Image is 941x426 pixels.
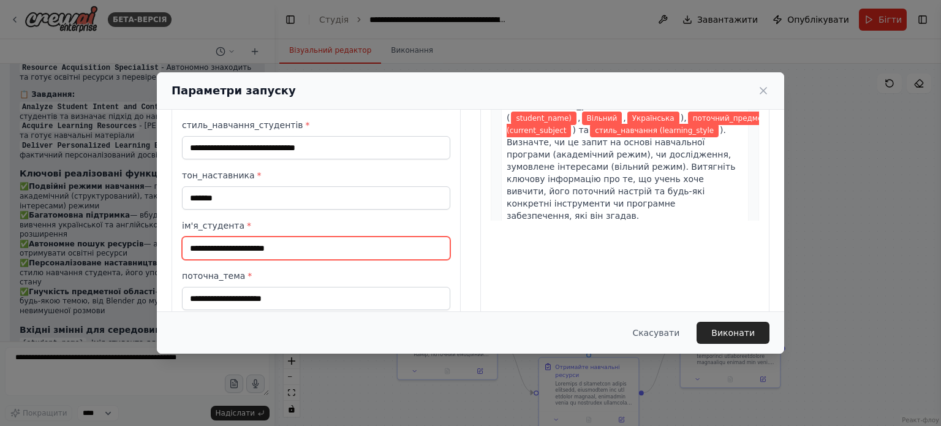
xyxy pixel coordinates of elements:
[182,120,303,130] font: стиль_навчання_студентів
[711,328,755,338] font: Виконати
[182,221,244,230] font: ім'я_студента
[595,126,714,135] font: стиль_навчання (learning_style
[681,113,687,123] font: ),
[582,112,622,125] span: Змінна: learning_mode
[578,113,580,123] font: ,
[623,113,625,123] font: ,
[622,322,689,344] button: Скасувати
[590,124,719,137] span: Змінна: стиль_навчання
[572,125,589,135] font: ) та
[182,170,255,180] font: тон_наставника
[632,328,679,338] font: Скасувати
[697,322,769,344] button: Виконати
[182,271,245,281] font: поточна_тема
[172,84,296,97] font: Параметри запуску
[627,112,679,125] span: Змінна: мова
[516,114,572,123] font: student_name)
[507,112,766,137] span: Змінна: current_subject
[511,112,576,125] span: Змінна: student_name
